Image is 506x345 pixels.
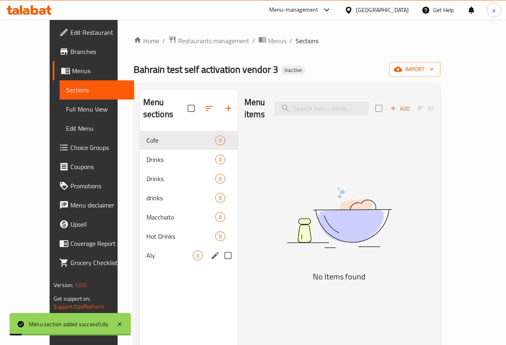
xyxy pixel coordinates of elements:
[219,99,238,118] button: Add section
[290,36,292,46] li: /
[146,193,215,203] span: drinks
[356,6,409,14] div: [GEOGRAPHIC_DATA]
[216,194,225,202] span: 0
[70,200,128,210] span: Menu disclaimer
[140,131,238,150] div: Cofe0
[134,36,159,46] a: Home
[216,137,225,144] span: 0
[53,253,134,272] a: Grocery Checklist
[244,270,434,283] h5: No Items found
[146,231,215,241] span: Hot Drinks
[281,67,305,74] span: Inactive
[268,36,286,46] span: Menus
[216,233,225,240] span: 0
[396,64,434,74] span: import
[29,320,108,329] div: Menu section added successfully
[60,100,134,119] a: Full Menu View
[183,100,200,117] span: Select all sections
[244,168,434,268] img: dish.svg
[66,124,128,133] span: Edit Menu
[244,96,265,120] h2: Menu items
[215,174,225,183] div: items
[66,85,128,95] span: Sections
[492,6,495,14] span: a
[216,213,225,221] span: 0
[216,156,225,164] span: 0
[70,28,128,37] span: Edit Restaurant
[178,36,249,46] span: Restaurants management
[140,128,238,268] nav: Menu sections
[60,119,134,138] a: Edit Menu
[387,102,413,115] span: Add item
[269,5,318,15] div: Menu-management
[72,66,128,76] span: Menus
[252,36,255,46] li: /
[140,150,238,169] div: Drinks0
[146,136,215,145] span: Cofe
[258,36,286,46] a: Menus
[53,61,134,80] a: Menus
[54,293,90,304] span: Get support on:
[53,157,134,176] a: Coupons
[215,193,225,203] div: items
[70,258,128,267] span: Grocery Checklist
[134,36,440,46] nav: breadcrumb
[296,36,318,46] span: Sections
[413,102,445,115] span: Select section first
[140,227,238,246] div: Hot Drinks0
[193,252,202,259] span: 0
[215,136,225,145] div: items
[70,47,128,56] span: Branches
[146,251,193,260] span: Aly
[53,176,134,195] a: Promotions
[53,138,134,157] a: Choice Groups
[53,42,134,61] a: Branches
[75,280,87,290] span: 1.0.0
[143,96,188,120] h2: Menu sections
[53,234,134,253] a: Coverage Report
[168,36,249,46] a: Restaurants management
[70,143,128,152] span: Choice Groups
[53,23,134,42] a: Edit Restaurant
[146,212,215,222] span: Macchiato
[53,195,134,215] a: Menu disclaimer
[146,174,215,183] span: Drinks
[162,36,165,46] li: /
[54,280,73,290] span: Version:
[70,219,128,229] span: Upsell
[134,60,278,78] span: Bahrain test self activation vendor 3
[389,62,440,77] button: import
[66,104,128,114] span: Full Menu View
[70,239,128,248] span: Coverage Report
[200,99,219,118] span: Sort sections
[53,215,134,234] a: Upsell
[209,249,221,261] button: edit
[140,188,238,207] div: drinks0
[216,175,225,183] span: 0
[70,181,128,191] span: Promotions
[54,301,104,312] a: Support.OpsPlatform
[193,251,203,260] div: items
[387,102,413,115] button: Add
[215,212,225,222] div: items
[140,207,238,227] div: Macchiato0
[140,246,238,265] div: Aly0edit
[60,80,134,100] a: Sections
[274,102,369,116] input: search
[215,155,225,164] div: items
[140,169,238,188] div: Drinks0
[146,155,215,164] span: Drinks
[281,66,305,75] div: Inactive
[70,162,128,172] span: Coupons
[389,104,411,113] span: Add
